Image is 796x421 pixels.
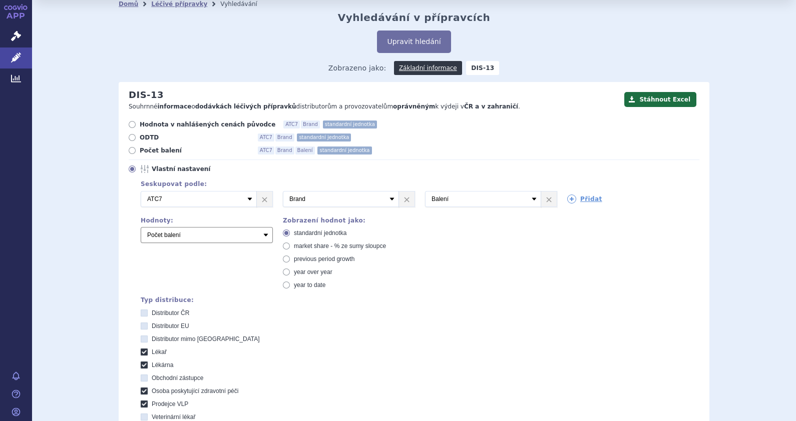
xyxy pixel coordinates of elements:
[119,0,138,7] a: Domů
[140,133,250,141] span: ODTD
[152,361,173,368] span: Lékárna
[338,11,491,23] h2: Vyhledávání v přípravcích
[317,146,371,154] span: standardní jednotka
[301,120,320,128] span: Brand
[328,61,386,75] span: Zobrazeno jako:
[195,103,296,110] strong: dodávkách léčivých přípravků
[294,255,354,262] span: previous period growth
[129,102,619,111] p: Souhrnné o distributorům a provozovatelům k výdeji v .
[294,268,332,275] span: year over year
[152,400,188,407] span: Prodejce VLP
[399,191,415,206] a: ×
[297,133,351,141] span: standardní jednotka
[294,281,325,288] span: year to date
[275,146,294,154] span: Brand
[152,322,189,329] span: Distributor EU
[295,146,315,154] span: Balení
[141,217,273,224] div: Hodnoty:
[294,242,386,249] span: market share - % ze sumy sloupce
[152,309,189,316] span: Distributor ČR
[258,133,274,141] span: ATC7
[258,146,274,154] span: ATC7
[464,103,518,110] strong: ČR a v zahraničí
[131,191,699,207] div: 3
[140,146,250,154] span: Počet balení
[323,120,377,128] span: standardní jednotka
[152,413,195,420] span: Veterinární lékař
[129,89,164,100] h2: DIS-13
[394,61,462,75] a: Základní informace
[131,180,699,187] div: Seskupovat podle:
[152,348,167,355] span: Lékař
[152,335,260,342] span: Distributor mimo [GEOGRAPHIC_DATA]
[624,92,696,107] button: Stáhnout Excel
[257,191,272,206] a: ×
[152,374,203,381] span: Obchodní zástupce
[152,387,238,394] span: Osoba poskytující zdravotní péči
[377,30,451,53] button: Upravit hledání
[567,194,602,203] a: Přidat
[151,0,207,7] a: Léčivé přípravky
[141,296,699,303] div: Typ distribuce:
[283,217,415,224] div: Zobrazení hodnot jako:
[393,103,435,110] strong: oprávněným
[283,120,300,128] span: ATC7
[140,120,275,128] span: Hodnota v nahlášených cenách původce
[466,61,499,75] strong: DIS-13
[152,165,262,173] span: Vlastní nastavení
[541,191,557,206] a: ×
[275,133,294,141] span: Brand
[158,103,192,110] strong: informace
[294,229,346,236] span: standardní jednotka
